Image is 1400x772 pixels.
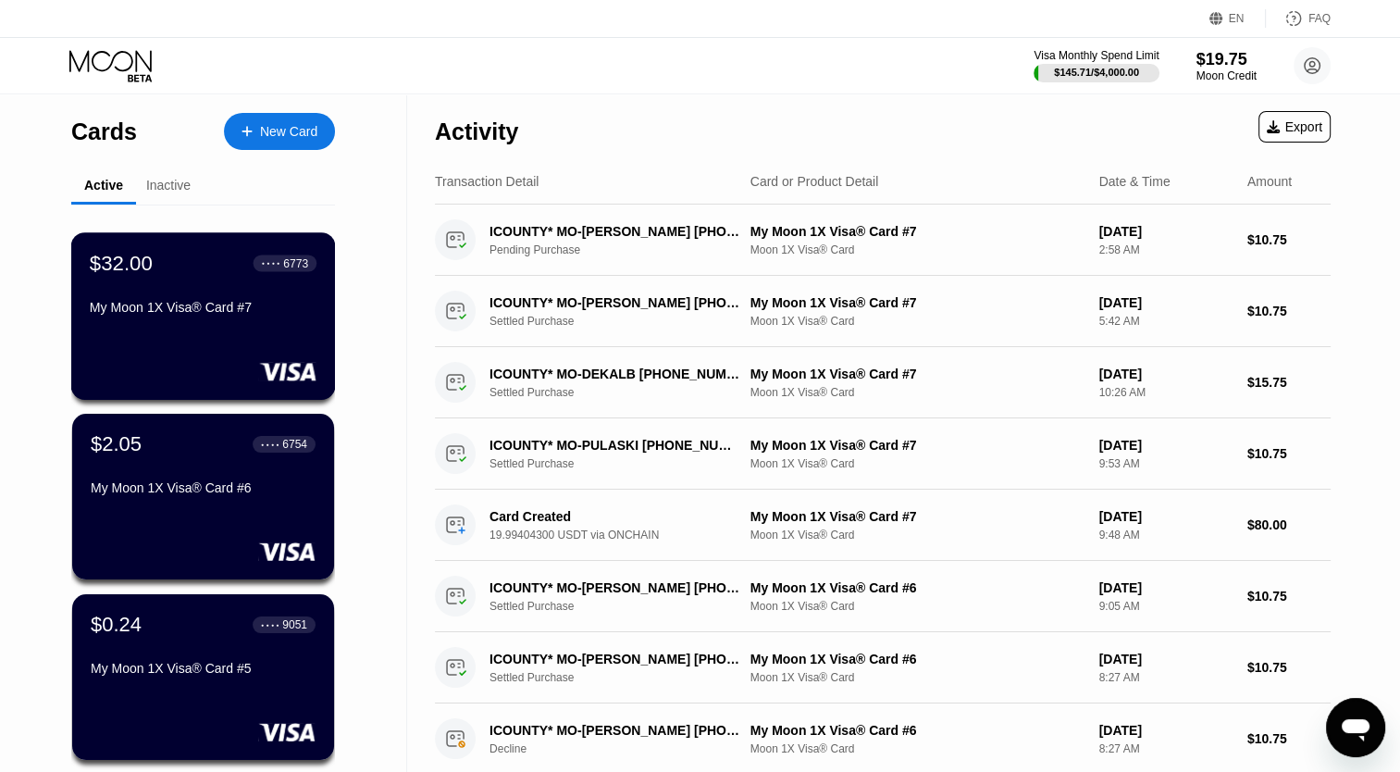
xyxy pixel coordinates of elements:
div: My Moon 1X Visa® Card #6 [750,580,1084,595]
div: Moon 1X Visa® Card [750,742,1084,755]
div: $10.75 [1247,589,1331,604]
div: $145.71 / $4,000.00 [1054,67,1139,78]
iframe: Button to launch messaging window [1326,698,1385,757]
div: My Moon 1X Visa® Card #5 [91,661,316,676]
div: Moon 1X Visa® Card [750,600,1084,613]
div: Inactive [146,178,191,193]
div: New Card [260,124,317,140]
div: 9051 [282,618,307,631]
div: $15.75 [1247,375,1331,390]
div: 6773 [283,256,308,269]
div: $10.75 [1247,304,1331,318]
div: Settled Purchase [489,671,760,684]
div: ICOUNTY* MO-DEKALB [PHONE_NUMBER] US [489,367,741,381]
div: $32.00● ● ● ●6773My Moon 1X Visa® Card #7 [72,233,334,399]
div: Export [1267,119,1322,134]
div: $10.75 [1247,660,1331,675]
div: Card or Product Detail [750,174,879,189]
div: Moon Credit [1196,69,1257,82]
div: Moon 1X Visa® Card [750,457,1084,470]
div: 6754 [282,438,307,451]
div: Moon 1X Visa® Card [750,529,1084,542]
div: $19.75 [1196,50,1257,69]
div: Moon 1X Visa® Card [750,315,1084,328]
div: My Moon 1X Visa® Card #7 [750,438,1084,453]
div: New Card [224,113,335,150]
div: 5:42 AM [1098,315,1232,328]
div: My Moon 1X Visa® Card #7 [90,300,316,315]
div: $0.24● ● ● ●9051My Moon 1X Visa® Card #5 [72,594,334,760]
div: ICOUNTY* MO-[PERSON_NAME] [PHONE_NUMBER] USPending PurchaseMy Moon 1X Visa® Card #7Moon 1X Visa® ... [435,205,1331,276]
div: Settled Purchase [489,386,760,399]
div: $2.05 [91,432,142,456]
div: Settled Purchase [489,600,760,613]
div: 8:27 AM [1098,742,1232,755]
div: Date & Time [1098,174,1170,189]
div: Moon 1X Visa® Card [750,671,1084,684]
div: EN [1209,9,1266,28]
div: $10.75 [1247,731,1331,746]
div: FAQ [1308,12,1331,25]
div: ICOUNTY* MO-DEKALB [PHONE_NUMBER] USSettled PurchaseMy Moon 1X Visa® Card #7Moon 1X Visa® Card[DA... [435,347,1331,418]
div: My Moon 1X Visa® Card #6 [91,480,316,495]
div: My Moon 1X Visa® Card #7 [750,509,1084,524]
div: $32.00 [90,251,153,275]
div: $10.75 [1247,446,1331,461]
div: Cards [71,118,137,145]
div: FAQ [1266,9,1331,28]
div: ICOUNTY* MO-[PERSON_NAME] [PHONE_NUMBER] USSettled PurchaseMy Moon 1X Visa® Card #6Moon 1X Visa® ... [435,561,1331,632]
div: ICOUNTY* MO-[PERSON_NAME] [PHONE_NUMBER] US [489,224,741,239]
div: 10:26 AM [1098,386,1232,399]
div: My Moon 1X Visa® Card #6 [750,723,1084,738]
div: My Moon 1X Visa® Card #7 [750,367,1084,381]
div: [DATE] [1098,652,1232,666]
div: Settled Purchase [489,457,760,470]
div: ICOUNTY* MO-[PERSON_NAME] [PHONE_NUMBER] US [489,652,741,666]
div: 9:05 AM [1098,600,1232,613]
div: Settled Purchase [489,315,760,328]
div: 8:27 AM [1098,671,1232,684]
div: $2.05● ● ● ●6754My Moon 1X Visa® Card #6 [72,414,334,579]
div: $80.00 [1247,517,1331,532]
div: $0.24 [91,613,142,637]
div: Amount [1247,174,1292,189]
div: Moon 1X Visa® Card [750,386,1084,399]
div: Visa Monthly Spend Limit [1034,49,1158,62]
div: Export [1258,111,1331,143]
div: Activity [435,118,518,145]
div: ICOUNTY* MO-[PERSON_NAME] [PHONE_NUMBER] US [489,723,741,738]
div: [DATE] [1098,367,1232,381]
div: Card Created [489,509,741,524]
div: $10.75 [1247,232,1331,247]
div: ICOUNTY* MO-[PERSON_NAME] [PHONE_NUMBER] USSettled PurchaseMy Moon 1X Visa® Card #7Moon 1X Visa® ... [435,276,1331,347]
div: Transaction Detail [435,174,539,189]
div: 9:48 AM [1098,529,1232,542]
div: [DATE] [1098,723,1232,738]
div: [DATE] [1098,224,1232,239]
div: ICOUNTY* MO-PULASKI [PHONE_NUMBER] US [489,438,741,453]
div: [DATE] [1098,580,1232,595]
div: ● ● ● ● [261,622,279,628]
div: ICOUNTY* MO-[PERSON_NAME] [PHONE_NUMBER] USSettled PurchaseMy Moon 1X Visa® Card #6Moon 1X Visa® ... [435,632,1331,704]
div: Active [84,178,123,193]
div: [DATE] [1098,438,1232,453]
div: 9:53 AM [1098,457,1232,470]
div: Pending Purchase [489,243,760,256]
div: Moon 1X Visa® Card [750,243,1084,256]
div: My Moon 1X Visa® Card #7 [750,295,1084,310]
div: 2:58 AM [1098,243,1232,256]
div: Decline [489,742,760,755]
div: ICOUNTY* MO-[PERSON_NAME] [PHONE_NUMBER] US [489,295,741,310]
div: 19.99404300 USDT via ONCHAIN [489,529,760,542]
div: [DATE] [1098,295,1232,310]
div: EN [1229,12,1245,25]
div: ICOUNTY* MO-[PERSON_NAME] [PHONE_NUMBER] US [489,580,741,595]
div: Visa Monthly Spend Limit$145.71/$4,000.00 [1034,49,1158,82]
div: My Moon 1X Visa® Card #6 [750,652,1084,666]
div: ● ● ● ● [261,442,279,447]
div: ICOUNTY* MO-PULASKI [PHONE_NUMBER] USSettled PurchaseMy Moon 1X Visa® Card #7Moon 1X Visa® Card[D... [435,418,1331,490]
div: [DATE] [1098,509,1232,524]
div: $19.75Moon Credit [1196,50,1257,82]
